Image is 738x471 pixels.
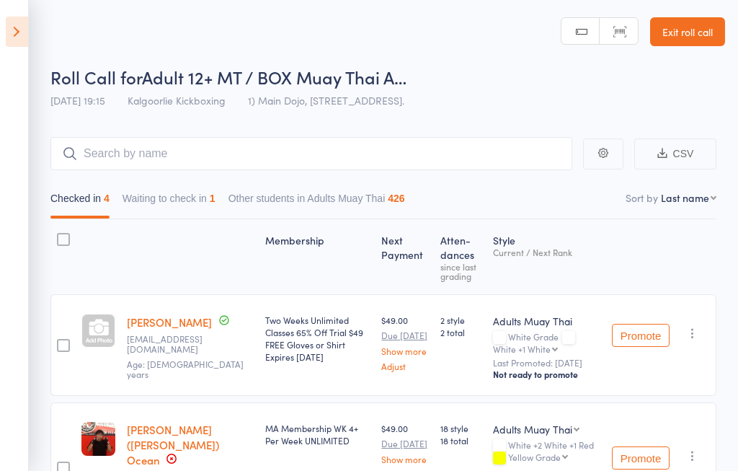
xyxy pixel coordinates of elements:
[487,226,606,288] div: Style
[228,185,405,219] button: Other students in Adults Muay Thai426
[493,369,600,380] div: Not ready to promote
[626,190,658,205] label: Sort by
[388,193,404,204] div: 426
[381,454,428,464] a: Show more
[612,324,670,347] button: Promote
[435,226,488,288] div: Atten­dances
[127,314,212,330] a: [PERSON_NAME]
[440,326,482,338] span: 2 total
[440,422,482,434] span: 18 style
[50,65,142,89] span: Roll Call for
[508,452,561,462] div: Yellow Grade
[381,314,428,371] div: $49.00
[50,185,110,219] button: Checked in4
[612,446,670,470] button: Promote
[104,193,110,204] div: 4
[440,314,482,326] span: 2 style
[50,137,572,170] input: Search by name
[210,193,215,204] div: 1
[265,351,370,363] div: Expires [DATE]
[81,422,115,456] img: image1748949611.png
[381,361,428,371] a: Adjust
[123,185,215,219] button: Waiting to check in1
[127,422,219,467] a: [PERSON_NAME] ([PERSON_NAME]) Ocean
[493,440,600,465] div: White +2 White +1 Red
[440,434,482,446] span: 18 total
[650,17,725,46] a: Exit roll call
[265,314,370,363] div: Two Weeks Unlimited Classes 65% Off Trial $49 FREE Gloves or Shirt
[248,93,404,107] span: 1) Main Dojo, [STREET_ADDRESS].
[493,422,572,436] div: Adults Muay Thai
[128,93,226,107] span: Kalgoorlie Kickboxing
[634,138,716,170] button: CSV
[50,93,105,107] span: [DATE] 19:15
[440,262,482,281] div: since last grading
[493,314,600,328] div: Adults Muay Thai
[375,226,434,288] div: Next Payment
[661,190,709,205] div: Last name
[127,358,244,380] span: Age: [DEMOGRAPHIC_DATA] years
[381,439,428,449] small: Due [DATE]
[127,334,221,355] small: rhylanmatthew@gmail.com
[493,358,600,368] small: Last Promoted: [DATE]
[259,226,375,288] div: Membership
[381,330,428,340] small: Due [DATE]
[493,332,600,353] div: White Grade
[493,344,551,353] div: White +1 White
[493,247,600,257] div: Current / Next Rank
[265,422,370,446] div: MA Membership WK 4+ Per Week UNLIMITED
[381,346,428,356] a: Show more
[142,65,406,89] span: Adult 12+ MT / BOX Muay Thai A…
